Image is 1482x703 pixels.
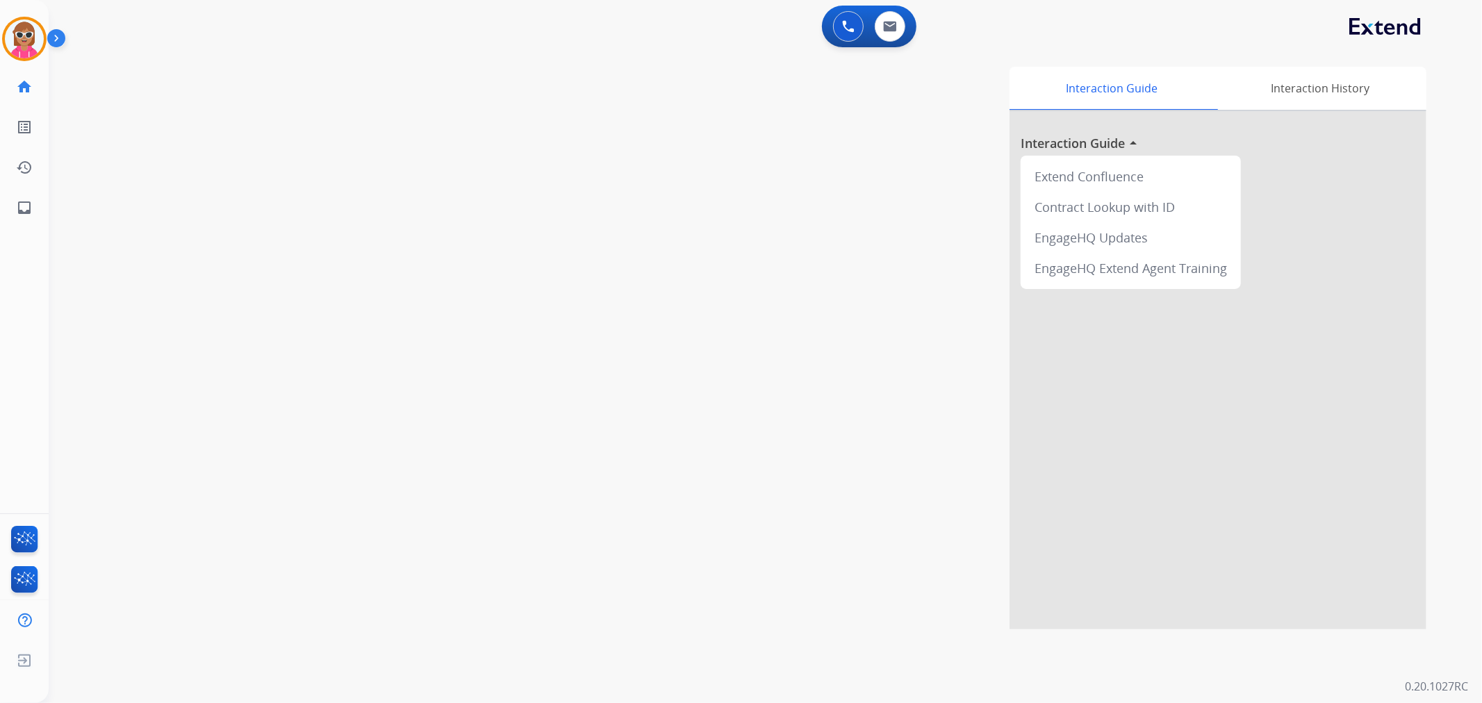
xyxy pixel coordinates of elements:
div: Contract Lookup with ID [1026,192,1235,222]
mat-icon: home [16,78,33,95]
mat-icon: history [16,159,33,176]
img: avatar [5,19,44,58]
div: EngageHQ Updates [1026,222,1235,253]
mat-icon: list_alt [16,119,33,135]
p: 0.20.1027RC [1405,678,1468,695]
div: Interaction Guide [1010,67,1215,110]
mat-icon: inbox [16,199,33,216]
div: EngageHQ Extend Agent Training [1026,253,1235,283]
div: Interaction History [1215,67,1426,110]
div: Extend Confluence [1026,161,1235,192]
